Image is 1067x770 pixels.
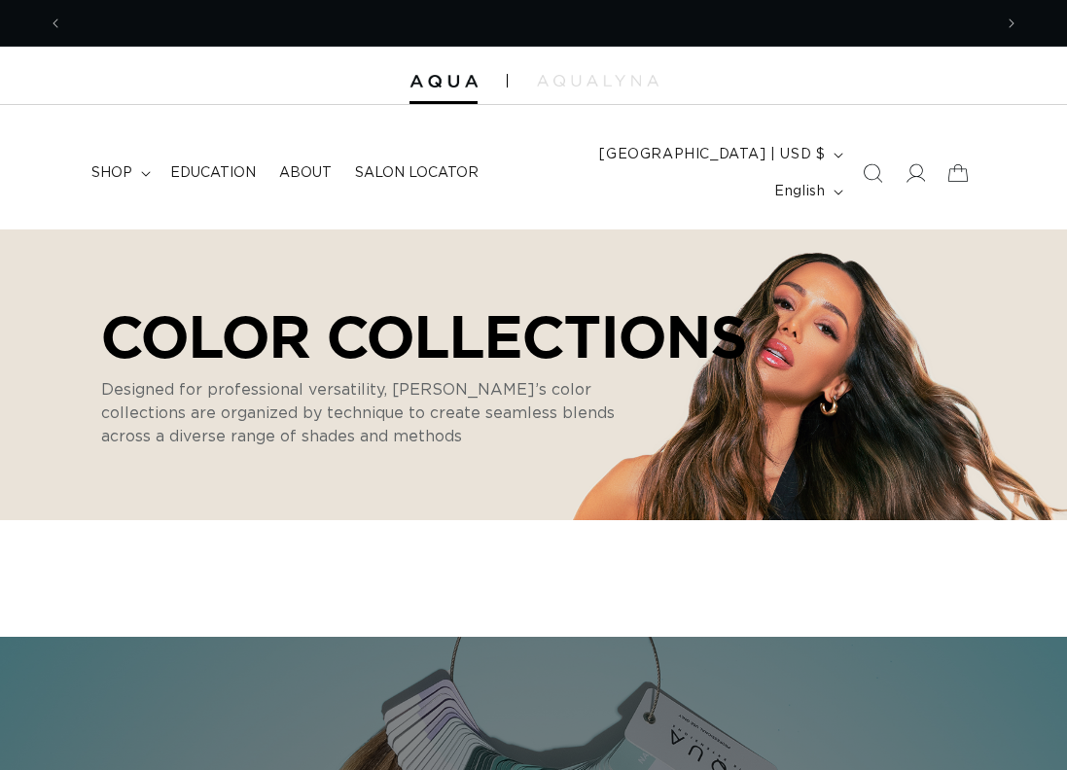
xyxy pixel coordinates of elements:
[267,153,343,193] a: About
[409,75,478,88] img: Aqua Hair Extensions
[170,164,256,182] span: Education
[34,5,77,42] button: Previous announcement
[990,5,1033,42] button: Next announcement
[159,153,267,193] a: Education
[851,152,894,194] summary: Search
[101,378,665,448] p: Designed for professional versatility, [PERSON_NAME]’s color collections are organized by techniq...
[774,182,825,202] span: English
[587,136,851,173] button: [GEOGRAPHIC_DATA] | USD $
[80,153,159,193] summary: shop
[279,164,332,182] span: About
[91,164,132,182] span: shop
[599,145,825,165] span: [GEOGRAPHIC_DATA] | USD $
[763,173,851,210] button: English
[355,164,479,182] span: Salon Locator
[101,302,747,368] p: COLOR COLLECTIONS
[343,153,490,193] a: Salon Locator
[537,75,658,87] img: aqualyna.com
